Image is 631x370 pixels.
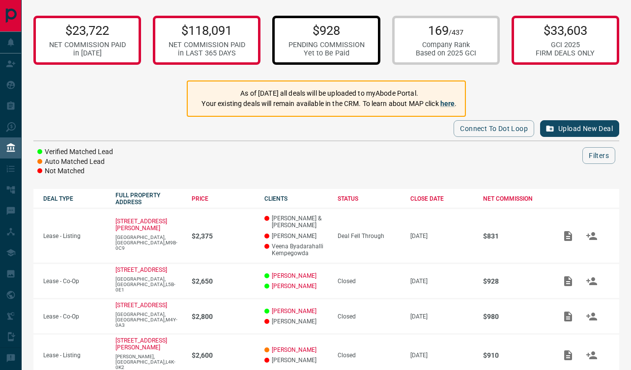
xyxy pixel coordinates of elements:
div: Closed [338,352,401,359]
div: NET COMMISSION PAID [169,41,245,49]
p: Lease - Co-Op [43,278,106,285]
p: [GEOGRAPHIC_DATA],[GEOGRAPHIC_DATA],M9B-0C9 [115,235,182,251]
p: $23,722 [49,23,126,38]
div: NET COMMISSION PAID [49,41,126,49]
p: [GEOGRAPHIC_DATA],[GEOGRAPHIC_DATA],M4Y-0A3 [115,312,182,328]
p: $2,650 [192,277,255,285]
a: [PERSON_NAME] [272,283,316,290]
p: [PERSON_NAME] [264,357,328,364]
span: Match Clients [580,351,603,358]
a: [STREET_ADDRESS][PERSON_NAME] [115,218,167,232]
div: Closed [338,278,401,285]
div: FIRM DEALS ONLY [536,49,595,57]
p: Lease - Listing [43,233,106,239]
div: DEAL TYPE [43,195,106,202]
p: $118,091 [169,23,245,38]
a: [STREET_ADDRESS][PERSON_NAME] [115,337,167,351]
button: Filters [582,147,615,164]
div: Closed [338,313,401,320]
div: CLOSE DATE [410,195,473,202]
p: Veena Byadarahalli Kempegowda [264,243,328,257]
span: Match Clients [580,277,603,284]
p: $910 [483,351,546,359]
div: in LAST 365 DAYS [169,49,245,57]
p: [PERSON_NAME],[GEOGRAPHIC_DATA],L4K-0K2 [115,354,182,370]
li: Verified Matched Lead [37,147,113,157]
div: CLIENTS [264,195,328,202]
p: [PERSON_NAME] & [PERSON_NAME] [264,215,328,229]
span: Add / View Documents [556,313,580,319]
p: [DATE] [410,278,473,285]
button: Connect to Dot Loop [454,120,534,137]
span: Add / View Documents [556,232,580,239]
span: Match Clients [580,313,603,319]
a: [STREET_ADDRESS] [115,302,167,309]
a: [PERSON_NAME] [272,346,316,353]
p: As of [DATE] all deals will be uploaded to myAbode Portal. [201,88,457,99]
a: [STREET_ADDRESS] [115,266,167,273]
p: Lease - Co-Op [43,313,106,320]
p: $928 [288,23,365,38]
div: GCI 2025 [536,41,595,49]
div: STATUS [338,195,401,202]
button: Upload New Deal [540,120,619,137]
p: $33,603 [536,23,595,38]
p: [PERSON_NAME] [264,318,328,325]
span: /437 [449,28,463,37]
span: Add / View Documents [556,277,580,284]
a: [PERSON_NAME] [272,308,316,315]
p: [GEOGRAPHIC_DATA],[GEOGRAPHIC_DATA],L5B-0E1 [115,276,182,292]
li: Auto Matched Lead [37,157,113,167]
div: in [DATE] [49,49,126,57]
span: Match Clients [580,232,603,239]
div: Yet to Be Paid [288,49,365,57]
div: FULL PROPERTY ADDRESS [115,192,182,206]
p: [DATE] [410,233,473,239]
p: $2,600 [192,351,255,359]
p: [PERSON_NAME] [264,233,328,239]
p: $928 [483,277,546,285]
div: PENDING COMMISSION [288,41,365,49]
div: PRICE [192,195,255,202]
p: Your existing deals will remain available in the CRM. To learn about MAP click . [201,99,457,109]
p: $831 [483,232,546,240]
li: Not Matched [37,166,113,176]
p: [DATE] [410,352,473,359]
p: [DATE] [410,313,473,320]
span: Add / View Documents [556,351,580,358]
p: $2,375 [192,232,255,240]
div: Deal Fell Through [338,233,401,239]
p: $980 [483,313,546,320]
div: Based on 2025 GCI [416,49,476,57]
div: NET COMMISSION [483,195,546,202]
p: 169 [416,23,476,38]
a: [PERSON_NAME] [272,272,316,279]
p: Lease - Listing [43,352,106,359]
p: $2,800 [192,313,255,320]
a: here [440,100,455,107]
div: Company Rank [416,41,476,49]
